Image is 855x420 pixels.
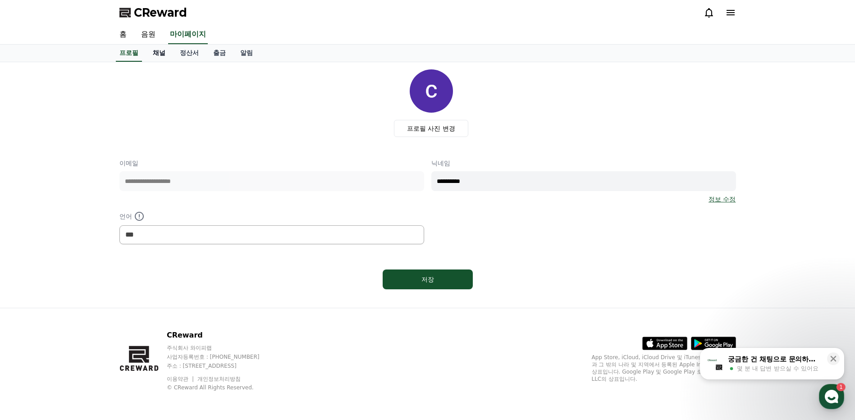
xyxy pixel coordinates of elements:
[168,25,208,44] a: 마이페이지
[116,286,173,308] a: 설정
[431,159,736,168] p: 닉네임
[401,275,455,284] div: 저장
[134,25,163,44] a: 음원
[28,299,34,306] span: 홈
[709,195,736,204] a: 정보 수정
[146,45,173,62] a: 채널
[167,330,277,341] p: CReward
[197,376,241,382] a: 개인정보처리방침
[173,45,206,62] a: 정산서
[3,286,59,308] a: 홈
[119,5,187,20] a: CReward
[116,45,142,62] a: 프로필
[91,285,95,292] span: 1
[112,25,134,44] a: 홈
[592,354,736,383] p: App Store, iCloud, iCloud Drive 및 iTunes Store는 미국과 그 밖의 나라 및 지역에서 등록된 Apple Inc.의 서비스 상표입니다. Goo...
[410,69,453,113] img: profile_image
[82,300,93,307] span: 대화
[119,211,424,222] p: 언어
[167,376,195,382] a: 이용약관
[134,5,187,20] span: CReward
[167,344,277,352] p: 주식회사 와이피랩
[59,286,116,308] a: 1대화
[119,159,424,168] p: 이메일
[167,362,277,370] p: 주소 : [STREET_ADDRESS]
[394,120,468,137] label: 프로필 사진 변경
[233,45,260,62] a: 알림
[139,299,150,306] span: 설정
[167,353,277,361] p: 사업자등록번호 : [PHONE_NUMBER]
[167,384,277,391] p: © CReward All Rights Reserved.
[206,45,233,62] a: 출금
[383,269,473,289] button: 저장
